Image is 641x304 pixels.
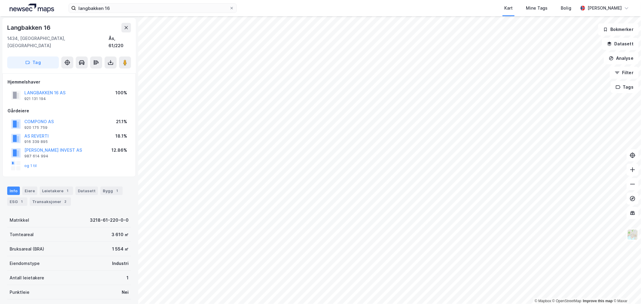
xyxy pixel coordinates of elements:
div: 1 [19,199,25,205]
div: Datasett [75,187,98,195]
div: Bruksareal (BRA) [10,245,44,253]
div: Antall leietakere [10,274,44,281]
div: Hjemmelshaver [8,78,131,86]
button: Analyse [604,52,639,64]
div: Ås, 61/220 [108,35,131,49]
a: Improve this map [583,299,613,303]
div: 12.86% [111,147,127,154]
div: Kart [504,5,513,12]
div: Industri [112,260,129,267]
iframe: Chat Widget [611,275,641,304]
div: Eiere [22,187,37,195]
img: logo.a4113a55bc3d86da70a041830d287a7e.svg [10,4,54,13]
div: 1 554 ㎡ [112,245,129,253]
div: ESG [7,197,27,206]
div: 3218-61-220-0-0 [90,217,129,224]
div: 987 614 994 [24,154,48,159]
div: [PERSON_NAME] [588,5,622,12]
div: Langbakken 16 [7,23,51,32]
div: 100% [115,89,127,96]
div: 921 131 194 [24,96,46,101]
div: 1434, [GEOGRAPHIC_DATA], [GEOGRAPHIC_DATA] [7,35,108,49]
input: Søk på adresse, matrikkel, gårdeiere, leietakere eller personer [76,4,229,13]
a: OpenStreetMap [552,299,581,303]
div: 2 [63,199,69,205]
div: Leietakere [40,187,73,195]
div: Eiendomstype [10,260,40,267]
div: 3 610 ㎡ [111,231,129,238]
div: 916 339 895 [24,139,48,144]
div: 18.1% [115,132,127,140]
button: Tags [611,81,639,93]
div: Tomteareal [10,231,34,238]
div: Punktleie [10,289,29,296]
button: Tag [7,56,59,68]
button: Bokmerker [598,23,639,35]
div: 1 [65,188,71,194]
a: Mapbox [535,299,551,303]
div: 1 [114,188,120,194]
div: 21.1% [116,118,127,125]
div: Bolig [561,5,571,12]
div: 920 175 759 [24,125,47,130]
div: Gårdeiere [8,107,131,114]
img: Z [627,229,638,240]
div: 1 [127,274,129,281]
div: Transaksjoner [30,197,71,206]
div: Info [7,187,20,195]
button: Datasett [602,38,639,50]
div: Kontrollprogram for chat [611,275,641,304]
div: Bygg [100,187,123,195]
div: Mine Tags [526,5,548,12]
div: Nei [122,289,129,296]
button: Filter [610,67,639,79]
div: Matrikkel [10,217,29,224]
